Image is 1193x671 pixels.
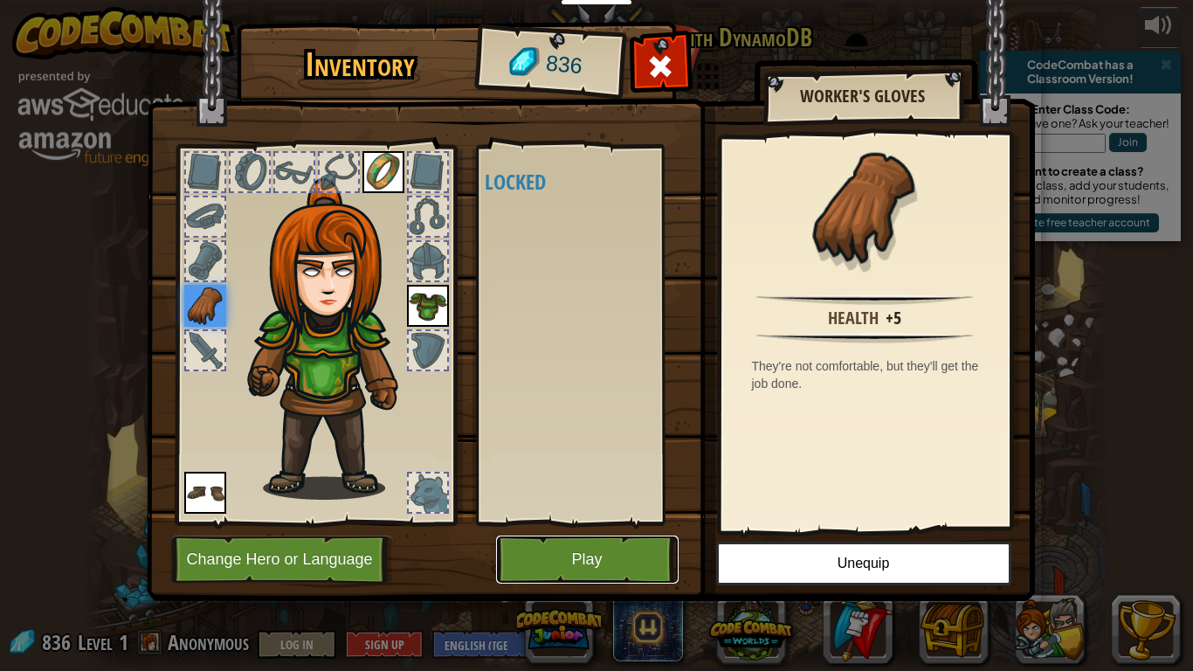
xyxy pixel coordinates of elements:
[752,357,987,392] div: They're not comfortable, but they'll get the job done.
[485,170,691,193] h4: Locked
[241,178,429,500] img: hair_f2.png
[756,294,972,305] img: hr.png
[171,536,393,584] button: Change Hero or Language
[184,285,226,327] img: portrait.png
[496,536,679,584] button: Play
[407,285,449,327] img: portrait.png
[716,542,1011,585] button: Unequip
[756,333,972,343] img: hr.png
[828,306,879,331] div: Health
[886,306,901,331] div: +5
[184,472,226,514] img: portrait.png
[544,48,583,82] span: 836
[362,151,404,193] img: portrait.png
[781,86,945,106] h2: Worker's Gloves
[808,150,921,264] img: portrait.png
[249,46,472,83] h1: Inventory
